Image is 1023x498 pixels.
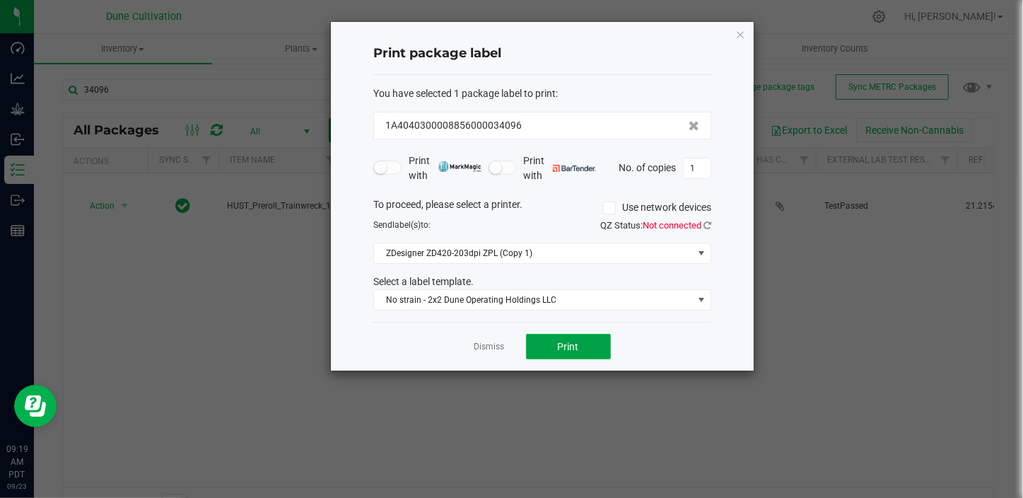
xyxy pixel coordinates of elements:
h4: Print package label [373,45,711,63]
img: bartender.png [553,165,596,172]
div: To proceed, please select a printer. [363,197,722,219]
span: label(s) [392,220,421,230]
span: ZDesigner ZD420-203dpi ZPL (Copy 1) [374,243,693,263]
img: mark_magic_cybra.png [438,161,481,172]
span: Print with [409,154,481,183]
a: Dismiss [474,341,505,353]
label: Use network devices [603,200,711,215]
span: QZ Status: [600,220,711,231]
span: Not connected [643,220,701,231]
span: No strain - 2x2 Dune Operating Holdings LLC [374,290,693,310]
span: You have selected 1 package label to print [373,88,556,99]
span: Send to: [373,220,431,230]
div: : [373,86,711,101]
button: Print [526,334,611,359]
span: Print [558,341,579,352]
span: 1A4040300008856000034096 [385,118,522,133]
div: Select a label template. [363,274,722,289]
span: Print with [523,154,596,183]
iframe: Resource center [14,385,57,427]
span: No. of copies [619,161,676,173]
